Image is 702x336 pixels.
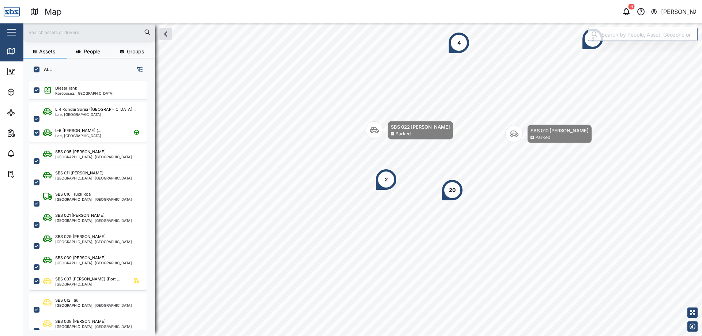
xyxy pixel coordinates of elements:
[19,88,42,96] div: Assets
[650,7,696,17] button: [PERSON_NAME]
[661,7,696,16] div: [PERSON_NAME]
[55,85,77,91] div: Diesel Tank
[55,91,114,95] div: Korobosea, [GEOGRAPHIC_DATA]
[39,67,52,72] label: ALL
[448,32,470,54] div: Map marker
[55,276,120,282] div: SBS 007 [PERSON_NAME] (Port ...
[55,234,106,240] div: SBS 029 [PERSON_NAME]
[55,282,120,286] div: [GEOGRAPHIC_DATA]
[55,212,105,219] div: SBS 021 [PERSON_NAME]
[4,4,20,20] img: Main Logo
[55,219,132,222] div: [GEOGRAPHIC_DATA], [GEOGRAPHIC_DATA]
[39,49,55,54] span: Assets
[531,127,589,134] div: SBS 010 [PERSON_NAME]
[55,170,103,176] div: SBS 011 [PERSON_NAME]
[45,5,62,18] div: Map
[19,170,39,178] div: Tasks
[366,121,453,140] div: Map marker
[55,155,132,159] div: [GEOGRAPHIC_DATA], [GEOGRAPHIC_DATA]
[55,303,132,307] div: [GEOGRAPHIC_DATA], [GEOGRAPHIC_DATA]
[23,23,702,336] canvas: Map
[55,325,132,328] div: [GEOGRAPHIC_DATA], [GEOGRAPHIC_DATA]
[19,109,37,117] div: Sites
[55,134,101,137] div: Lae, [GEOGRAPHIC_DATA]
[55,197,132,201] div: [GEOGRAPHIC_DATA], [GEOGRAPHIC_DATA]
[55,240,132,243] div: [GEOGRAPHIC_DATA], [GEOGRAPHIC_DATA]
[629,4,635,10] div: 6
[19,150,42,158] div: Alarms
[55,191,91,197] div: SBS 016 Truck Roa
[55,149,106,155] div: SBS 005 [PERSON_NAME]
[55,113,136,116] div: Lae, [GEOGRAPHIC_DATA]
[19,68,52,76] div: Dashboard
[391,123,450,131] div: SBS 022 [PERSON_NAME]
[375,169,397,190] div: Map marker
[127,49,144,54] span: Groups
[385,175,388,184] div: 2
[535,134,550,141] div: Parked
[84,49,100,54] span: People
[55,128,101,134] div: L-6 [PERSON_NAME] (...
[55,176,132,180] div: [GEOGRAPHIC_DATA], [GEOGRAPHIC_DATA]
[449,186,456,194] div: 20
[396,131,411,137] div: Parked
[55,261,132,265] div: [GEOGRAPHIC_DATA], [GEOGRAPHIC_DATA]
[19,47,35,55] div: Map
[582,28,604,50] div: Map marker
[55,255,106,261] div: SBS 039 [PERSON_NAME]
[441,179,463,201] div: Map marker
[505,125,592,143] div: Map marker
[55,318,106,325] div: SBS 038 [PERSON_NAME]
[588,28,698,41] input: Search by People, Asset, Geozone or Place
[457,39,461,47] div: 4
[28,27,151,38] input: Search assets or drivers
[55,297,79,303] div: SBS 012 Tau
[29,78,155,330] div: grid
[19,129,44,137] div: Reports
[55,106,136,113] div: L-4 Kondai Sorea ([GEOGRAPHIC_DATA]...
